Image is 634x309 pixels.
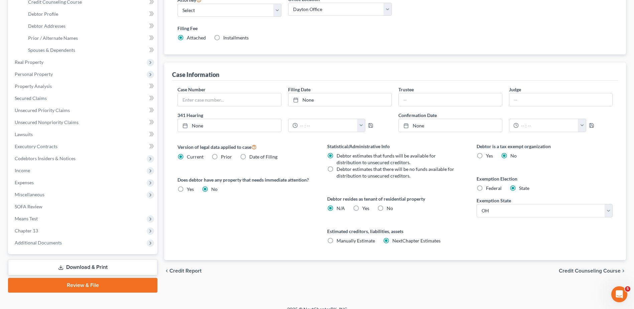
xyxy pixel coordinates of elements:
span: No [387,205,393,211]
label: Does debtor have any property that needs immediate attention? [177,176,313,183]
span: Date of Filing [249,154,277,160]
span: Debtor estimates that funds will be available for distribution to unsecured creditors. [337,153,436,165]
span: Debtor Profile [28,11,58,17]
a: None [288,93,391,106]
label: Estimated creditors, liabilities, assets [327,228,463,235]
span: Expenses [15,180,34,185]
span: Debtor Addresses [28,23,66,29]
span: Real Property [15,59,43,65]
div: Case Information [172,71,219,79]
iframe: Intercom live chat [611,286,627,302]
span: NextChapter Estimates [392,238,440,243]
a: Property Analysis [9,80,157,92]
input: -- : -- [519,119,579,132]
a: None [399,119,502,132]
span: SOFA Review [15,204,42,209]
a: Lawsuits [9,128,157,140]
span: Prior [221,154,232,160]
a: Debtor Addresses [23,20,157,32]
span: Credit Counseling Course [559,268,621,274]
label: Confirmation Date [395,112,616,119]
a: Spouses & Dependents [23,44,157,56]
label: Filing Date [288,86,310,93]
a: Download & Print [8,260,157,275]
span: Additional Documents [15,240,62,245]
label: Judge [509,86,521,93]
span: Attached [187,35,206,40]
span: Prior / Alternate Names [28,35,78,41]
span: Miscellaneous [15,192,44,197]
button: chevron_left Credit Report [164,268,202,274]
a: Debtor Profile [23,8,157,20]
input: -- [399,93,502,106]
span: N/A [337,205,345,211]
span: State [519,185,529,191]
i: chevron_left [164,268,169,274]
a: None [178,119,281,132]
label: Statistical/Administrative Info [327,143,463,150]
span: 5 [625,286,630,292]
input: Enter case number... [178,93,281,106]
span: Unsecured Priority Claims [15,107,70,113]
a: Executory Contracts [9,140,157,152]
span: Spouses & Dependents [28,47,75,53]
span: Yes [362,205,369,211]
span: No [211,186,218,192]
span: Credit Report [169,268,202,274]
label: Version of legal data applied to case [177,143,313,151]
span: Codebtors Insiders & Notices [15,156,76,161]
span: Yes [187,186,194,192]
label: 341 Hearing [174,112,395,119]
label: Debtor resides as tenant of residential property [327,195,463,202]
a: Unsecured Priority Claims [9,104,157,116]
span: Lawsuits [15,131,33,137]
label: Debtor is a tax exempt organization [477,143,613,150]
span: Income [15,168,30,173]
span: Personal Property [15,71,53,77]
label: Filing Fee [177,25,613,32]
label: Case Number [177,86,206,93]
span: Chapter 13 [15,228,38,233]
input: -- : -- [298,119,358,132]
span: Debtor estimates that there will be no funds available for distribution to unsecured creditors. [337,166,454,179]
a: SOFA Review [9,201,157,213]
span: Federal [486,185,502,191]
a: Prior / Alternate Names [23,32,157,44]
i: chevron_right [621,268,626,274]
label: Exemption Election [477,175,613,182]
span: Unsecured Nonpriority Claims [15,119,79,125]
span: Property Analysis [15,83,52,89]
input: -- [509,93,612,106]
label: Exemption State [477,197,511,204]
a: Unsecured Nonpriority Claims [9,116,157,128]
a: Review & File [8,278,157,293]
a: Secured Claims [9,92,157,104]
button: Credit Counseling Course chevron_right [559,268,626,274]
span: No [510,153,517,159]
span: Secured Claims [15,95,47,101]
span: Current [187,154,204,160]
span: Yes [486,153,493,159]
span: Means Test [15,216,38,221]
label: Trustee [398,86,414,93]
span: Installments [223,35,249,40]
span: Manually Estimate [337,238,375,243]
span: Executory Contracts [15,143,57,149]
